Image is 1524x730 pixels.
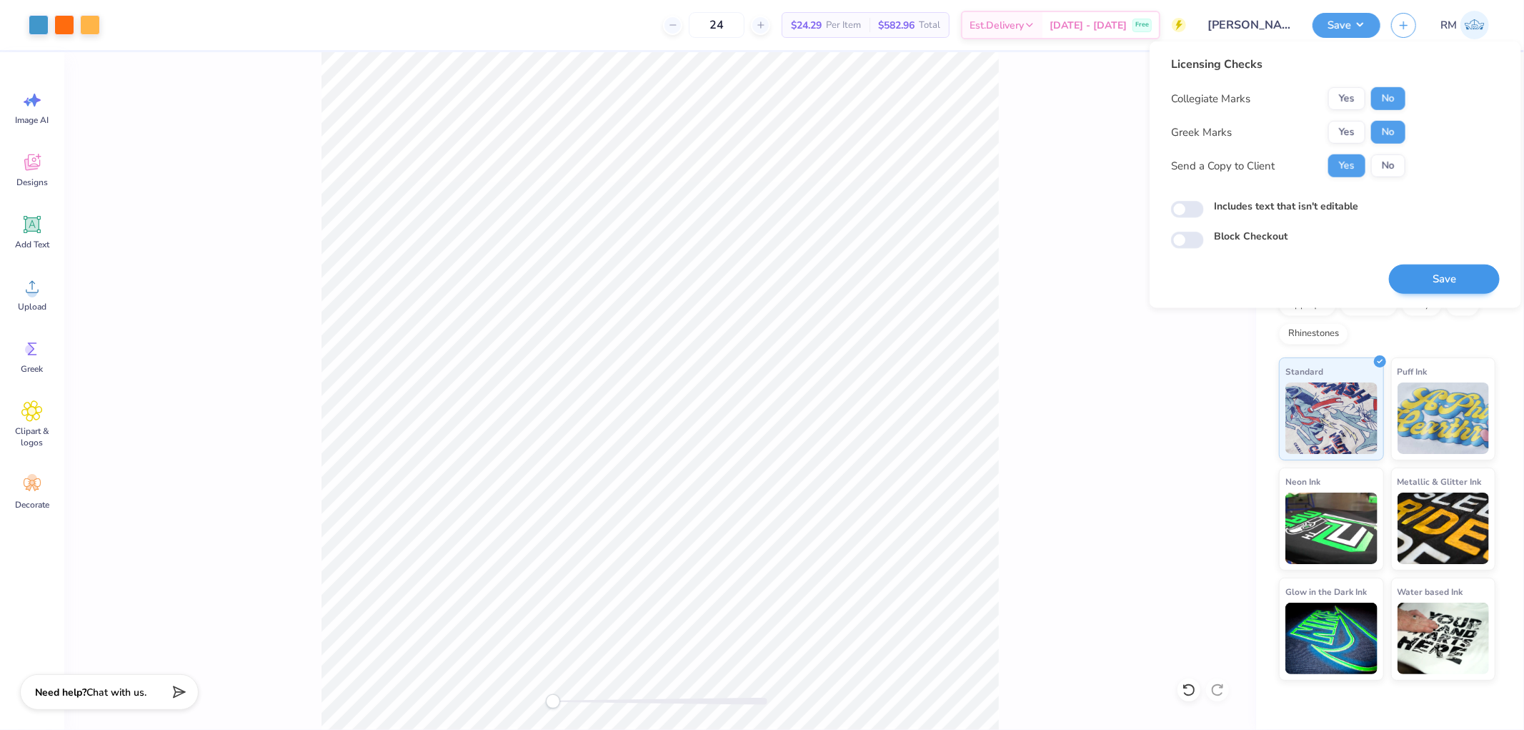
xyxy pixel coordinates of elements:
span: Upload [18,301,46,312]
div: Collegiate Marks [1171,91,1250,107]
span: Free [1135,20,1149,30]
span: Per Item [826,18,861,33]
strong: Need help? [35,686,86,699]
span: Total [919,18,940,33]
div: Licensing Checks [1171,56,1405,73]
img: Glow in the Dark Ink [1285,603,1378,674]
span: Standard [1285,364,1323,379]
span: Est. Delivery [970,18,1024,33]
div: Greek Marks [1171,124,1232,141]
span: Metallic & Glitter Ink [1398,474,1482,489]
span: Neon Ink [1285,474,1320,489]
div: Rhinestones [1279,323,1348,345]
a: RM [1434,11,1495,39]
span: RM [1440,17,1457,34]
button: Yes [1328,121,1365,144]
span: Add Text [15,239,49,250]
span: [DATE] - [DATE] [1050,18,1127,33]
span: Chat with us. [86,686,146,699]
button: Save [1389,265,1500,294]
img: Puff Ink [1398,383,1490,454]
img: Water based Ink [1398,603,1490,674]
span: $24.29 [791,18,822,33]
span: Designs [16,177,48,188]
span: Glow in the Dark Ink [1285,584,1367,599]
img: Ronald Manipon [1460,11,1489,39]
button: Yes [1328,87,1365,110]
button: Save [1313,13,1380,38]
span: Puff Ink [1398,364,1428,379]
label: Includes text that isn't editable [1214,199,1358,214]
span: Image AI [16,114,49,126]
button: No [1371,121,1405,144]
label: Block Checkout [1214,229,1288,244]
img: Metallic & Glitter Ink [1398,493,1490,564]
span: $582.96 [878,18,915,33]
img: Standard [1285,383,1378,454]
span: Clipart & logos [9,425,56,448]
button: No [1371,154,1405,177]
span: Decorate [15,499,49,510]
img: Neon Ink [1285,493,1378,564]
span: Greek [21,363,44,375]
div: Send a Copy to Client [1171,158,1275,174]
div: Accessibility label [546,694,560,709]
button: Yes [1328,154,1365,177]
input: Untitled Design [1197,11,1302,39]
span: Water based Ink [1398,584,1463,599]
input: – – [689,12,744,38]
button: No [1371,87,1405,110]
